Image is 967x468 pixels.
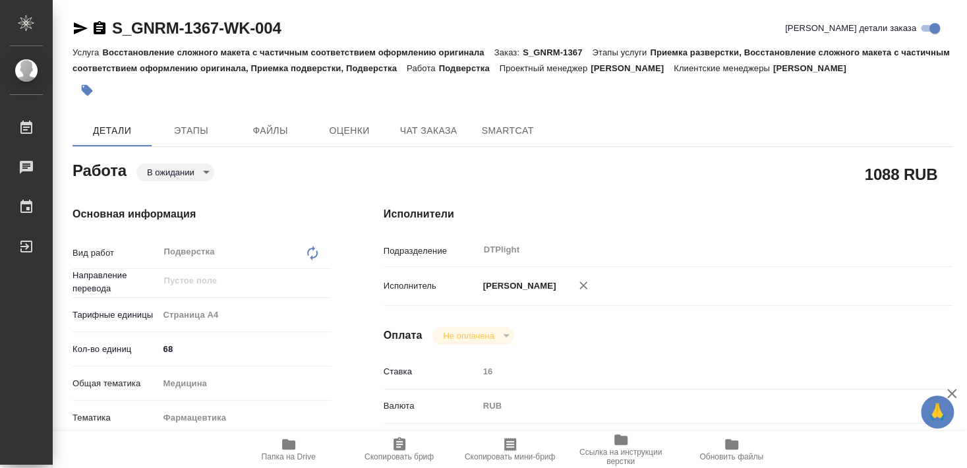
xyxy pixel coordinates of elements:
[163,273,300,289] input: Пустое поле
[239,123,302,139] span: Файлы
[73,343,159,356] p: Кол-во единиц
[73,308,159,322] p: Тарифные единицы
[143,167,198,178] button: В ожидании
[73,269,159,295] p: Направление перевода
[73,247,159,260] p: Вид работ
[384,279,479,293] p: Исполнитель
[73,411,159,424] p: Тематика
[73,47,102,57] p: Услуга
[476,123,539,139] span: SmartCat
[73,158,127,181] h2: Работа
[159,339,331,359] input: ✎ Введи что-нибудь
[479,279,556,293] p: [PERSON_NAME]
[102,47,494,57] p: Восстановление сложного макета с частичным соответствием оформлению оригинала
[455,431,566,468] button: Скопировать мини-бриф
[112,19,281,37] a: S_GNRM-1367-WK-004
[159,304,331,326] div: Страница А4
[921,395,954,428] button: 🙏
[159,372,331,395] div: Медицина
[569,271,598,300] button: Удалить исполнителя
[73,377,159,390] p: Общая тематика
[73,76,102,105] button: Добавить тэг
[500,63,591,73] p: Проектный менеджер
[262,452,316,461] span: Папка на Drive
[397,123,460,139] span: Чат заказа
[92,20,107,36] button: Скопировать ссылку
[384,328,423,343] h4: Оплата
[926,398,949,426] span: 🙏
[465,452,555,461] span: Скопировать мини-бриф
[699,452,763,461] span: Обновить файлы
[573,448,668,466] span: Ссылка на инструкции верстки
[439,63,500,73] p: Подверстка
[136,163,214,181] div: В ожидании
[566,431,676,468] button: Ссылка на инструкции верстки
[439,330,498,341] button: Не оплачена
[773,63,856,73] p: [PERSON_NAME]
[318,123,381,139] span: Оценки
[407,63,439,73] p: Работа
[785,22,916,35] span: [PERSON_NAME] детали заказа
[160,123,223,139] span: Этапы
[865,163,937,185] h2: 1088 RUB
[344,431,455,468] button: Скопировать бриф
[479,395,905,417] div: RUB
[159,407,331,429] div: Фармацевтика
[674,63,773,73] p: Клиентские менеджеры
[80,123,144,139] span: Детали
[384,365,479,378] p: Ставка
[592,47,650,57] p: Этапы услуги
[384,206,952,222] h4: Исполнители
[479,362,905,381] input: Пустое поле
[233,431,344,468] button: Папка на Drive
[384,245,479,258] p: Подразделение
[365,452,434,461] span: Скопировать бриф
[73,206,331,222] h4: Основная информация
[432,327,513,345] div: В ожидании
[73,20,88,36] button: Скопировать ссылку для ЯМессенджера
[591,63,674,73] p: [PERSON_NAME]
[494,47,523,57] p: Заказ:
[676,431,787,468] button: Обновить файлы
[384,399,479,413] p: Валюта
[523,47,592,57] p: S_GNRM-1367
